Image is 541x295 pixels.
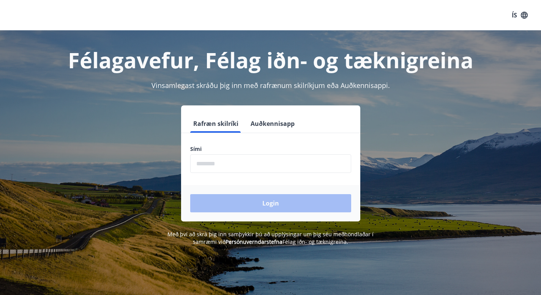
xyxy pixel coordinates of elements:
button: Rafræn skilríki [190,115,241,133]
label: Sími [190,145,351,153]
a: Persónuverndarstefna [226,238,282,245]
span: Með því að skrá þig inn samþykkir þú að upplýsingar um þig séu meðhöndlaðar í samræmi við Félag i... [167,231,374,245]
span: Vinsamlegast skráðu þig inn með rafrænum skilríkjum eða Auðkennisappi. [151,81,390,90]
button: ÍS [508,8,532,22]
h1: Félagavefur, Félag iðn- og tæknigreina [9,46,532,74]
button: Auðkennisapp [248,115,298,133]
